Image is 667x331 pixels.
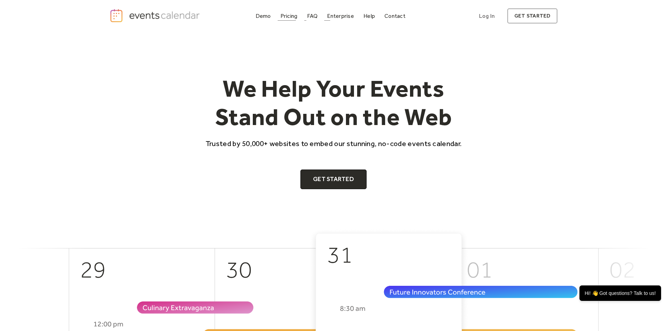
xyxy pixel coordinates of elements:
a: Contact [382,11,408,21]
a: get started [507,8,557,23]
div: Enterprise [327,14,354,18]
a: Help [361,11,378,21]
div: Pricing [280,14,298,18]
div: Demo [256,14,271,18]
a: Enterprise [324,11,356,21]
a: Pricing [278,11,300,21]
div: Contact [384,14,405,18]
a: Demo [253,11,274,21]
p: Trusted by 50,000+ websites to embed our stunning, no-code events calendar. [199,138,468,149]
h1: We Help Your Events Stand Out on the Web [199,74,468,131]
a: FAQ [304,11,321,21]
a: home [110,8,202,23]
div: Help [363,14,375,18]
a: Log In [472,8,502,23]
div: FAQ [307,14,318,18]
a: Get Started [300,170,367,189]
